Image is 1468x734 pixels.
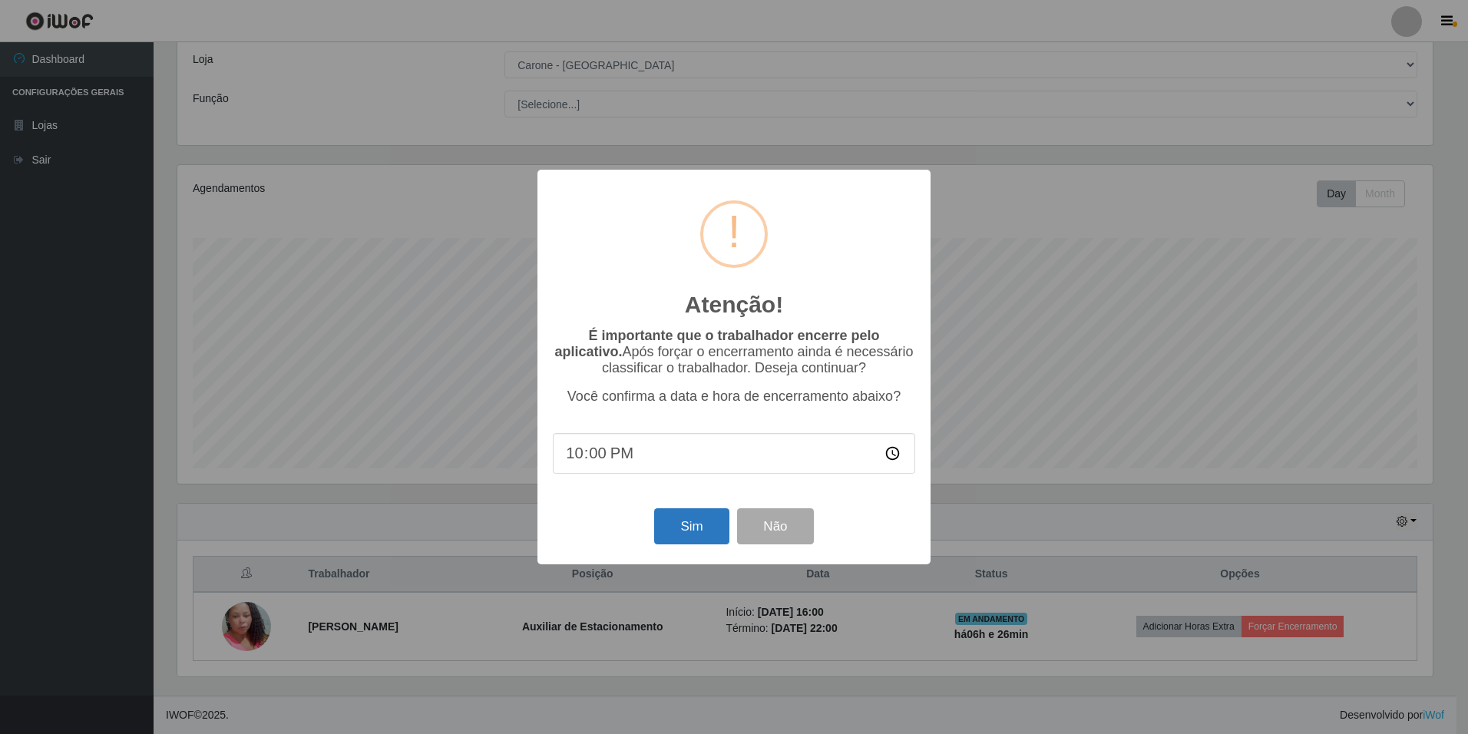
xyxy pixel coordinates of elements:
b: É importante que o trabalhador encerre pelo aplicativo. [554,328,879,359]
h2: Atenção! [685,291,783,319]
button: Não [737,508,813,544]
p: Após forçar o encerramento ainda é necessário classificar o trabalhador. Deseja continuar? [553,328,915,376]
p: Você confirma a data e hora de encerramento abaixo? [553,388,915,405]
button: Sim [654,508,729,544]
